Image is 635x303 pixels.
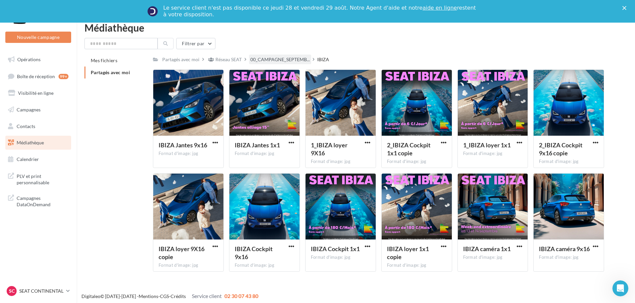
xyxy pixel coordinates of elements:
[17,140,44,145] span: Médiathèque
[4,119,72,133] a: Contacts
[387,141,431,157] span: 2_IBIZA Cockpit 1x1 copie
[84,23,627,33] div: Médiathèque
[463,254,523,260] div: Format d'image: jpg
[9,288,15,294] span: SC
[171,293,186,299] a: Crédits
[539,245,590,252] span: IBIZA caméra 9x16
[4,69,72,83] a: Boîte de réception99+
[317,56,329,63] div: IBIZA
[5,285,71,297] a: SC SEAT CONTINENTAL
[159,141,207,149] span: IBIZA Jantes 9x16
[59,74,68,79] div: 99+
[311,159,370,165] div: Format d'image: jpg
[159,262,218,268] div: Format d'image: jpg
[235,151,294,157] div: Format d'image: jpg
[19,288,63,294] p: SEAT CONTINENTAL
[387,159,446,165] div: Format d'image: jpg
[250,56,310,63] span: 00_CAMPAGNE_SEPTEMB...
[4,53,72,67] a: Opérations
[215,56,242,63] div: Réseau SEAT
[612,280,628,296] iframe: Intercom live chat
[4,136,72,150] a: Médiathèque
[463,141,511,149] span: 1_IBIZA loyer 1x1
[4,152,72,166] a: Calendrier
[91,58,117,63] span: Mes fichiers
[463,151,523,157] div: Format d'image: jpg
[235,245,273,260] span: IBIZA Cockpit 9x16
[539,159,598,165] div: Format d'image: jpg
[163,5,477,18] div: Le service client n'est pas disponible ce jeudi 28 et vendredi 29 août. Notre Agent d'aide et not...
[17,57,41,62] span: Opérations
[17,107,41,112] span: Campagnes
[159,151,218,157] div: Format d'image: jpg
[387,245,429,260] span: IBIZA loyer 1x1 copie
[235,262,294,268] div: Format d'image: jpg
[17,172,68,186] span: PLV et print personnalisable
[81,293,100,299] a: Digitaleo
[4,103,72,117] a: Campagnes
[463,245,511,252] span: IBIZA caméra 1x1
[387,262,446,268] div: Format d'image: jpg
[622,6,629,10] div: Fermer
[17,194,68,208] span: Campagnes DataOnDemand
[17,123,35,129] span: Contacts
[160,293,169,299] a: CGS
[539,254,598,260] div: Format d'image: jpg
[91,70,130,75] span: Partagés avec moi
[224,293,258,299] span: 02 30 07 43 80
[192,293,222,299] span: Service client
[81,293,258,299] span: © [DATE]-[DATE] - - -
[311,141,347,157] span: 1_IBIZA loyer 9X16
[17,73,55,79] span: Boîte de réception
[4,191,72,211] a: Campagnes DataOnDemand
[539,141,582,157] span: 2_IBIZA Cockpit 9x16 copie
[5,32,71,43] button: Nouvelle campagne
[311,254,370,260] div: Format d'image: jpg
[147,6,158,17] img: Profile image for Service-Client
[162,56,199,63] div: Partagés avec moi
[176,38,215,49] button: Filtrer par
[311,245,360,252] span: IBIZA Cockpit 1x1
[18,90,54,96] span: Visibilité en ligne
[159,245,204,260] span: IBIZA loyer 9X16 copie
[423,5,457,11] a: aide en ligne
[17,156,39,162] span: Calendrier
[235,141,280,149] span: IBIZA Jantes 1x1
[139,293,158,299] a: Mentions
[4,86,72,100] a: Visibilité en ligne
[4,169,72,189] a: PLV et print personnalisable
